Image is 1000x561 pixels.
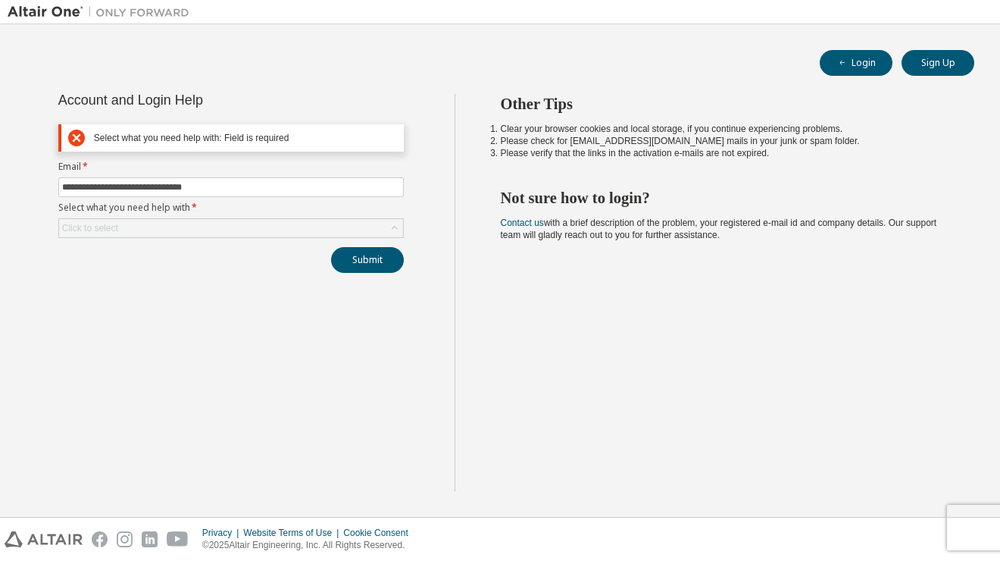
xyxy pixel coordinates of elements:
div: Account and Login Help [58,94,335,106]
li: Please check for [EMAIL_ADDRESS][DOMAIN_NAME] mails in your junk or spam folder. [501,135,948,147]
button: Login [820,50,892,76]
h2: Not sure how to login? [501,188,948,208]
h2: Other Tips [501,94,948,114]
span: with a brief description of the problem, your registered e-mail id and company details. Our suppo... [501,218,937,240]
p: © 2025 Altair Engineering, Inc. All Rights Reserved. [202,539,417,552]
img: linkedin.svg [142,531,158,547]
a: Contact us [501,218,544,228]
div: Privacy [202,527,243,539]
label: Email [58,161,404,173]
div: Website Terms of Use [243,527,343,539]
img: youtube.svg [167,531,189,547]
div: Select what you need help with: Field is required [94,133,397,144]
img: instagram.svg [117,531,133,547]
div: Click to select [62,222,118,234]
div: Click to select [59,219,403,237]
li: Clear your browser cookies and local storage, if you continue experiencing problems. [501,123,948,135]
img: facebook.svg [92,531,108,547]
img: altair_logo.svg [5,531,83,547]
label: Select what you need help with [58,202,404,214]
img: Altair One [8,5,197,20]
div: Cookie Consent [343,527,417,539]
button: Submit [331,247,404,273]
button: Sign Up [902,50,974,76]
li: Please verify that the links in the activation e-mails are not expired. [501,147,948,159]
